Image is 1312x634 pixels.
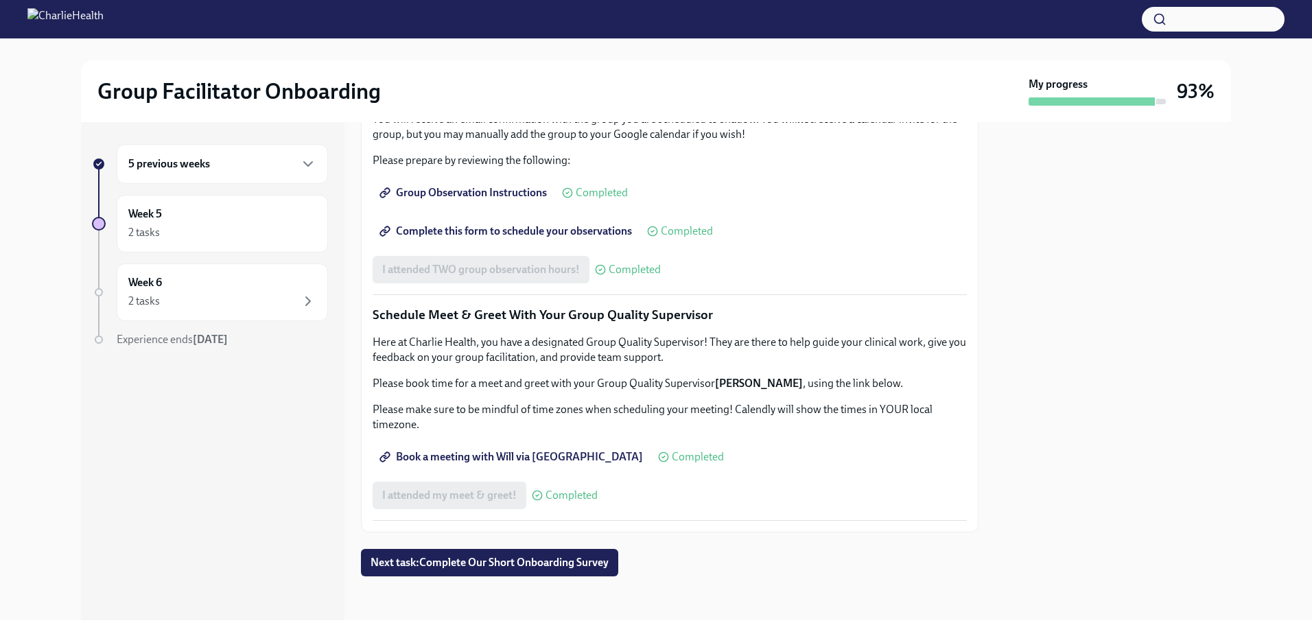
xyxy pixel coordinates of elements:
[546,490,598,501] span: Completed
[661,226,713,237] span: Completed
[361,549,618,576] button: Next task:Complete Our Short Onboarding Survey
[373,112,967,142] p: You will receive an email confirmation with the group you are scheduled to shadow. You will recei...
[715,377,803,390] strong: [PERSON_NAME]
[576,187,628,198] span: Completed
[672,451,724,462] span: Completed
[92,263,328,321] a: Week 62 tasks
[117,144,328,184] div: 5 previous weeks
[128,294,160,309] div: 2 tasks
[373,306,967,324] p: Schedule Meet & Greet With Your Group Quality Supervisor
[1177,79,1215,104] h3: 93%
[373,218,642,245] a: Complete this form to schedule your observations
[797,113,814,126] strong: not
[373,153,967,168] p: Please prepare by reviewing the following:
[117,333,228,346] span: Experience ends
[128,225,160,240] div: 2 tasks
[92,195,328,253] a: Week 52 tasks
[128,275,162,290] h6: Week 6
[193,333,228,346] strong: [DATE]
[373,402,967,432] p: Please make sure to be mindful of time zones when scheduling your meeting! Calendly will show the...
[97,78,381,105] h2: Group Facilitator Onboarding
[1029,77,1088,92] strong: My progress
[128,156,210,172] h6: 5 previous weeks
[371,556,609,570] span: Next task : Complete Our Short Onboarding Survey
[128,207,162,222] h6: Week 5
[609,264,661,275] span: Completed
[27,8,104,30] img: CharlieHealth
[382,186,547,200] span: Group Observation Instructions
[373,443,653,471] a: Book a meeting with Will via [GEOGRAPHIC_DATA]
[373,335,967,365] p: Here at Charlie Health, you have a designated Group Quality Supervisor! They are there to help gu...
[382,450,643,464] span: Book a meeting with Will via [GEOGRAPHIC_DATA]
[373,179,557,207] a: Group Observation Instructions
[373,376,967,391] p: Please book time for a meet and greet with your Group Quality Supervisor , using the link below.
[382,224,632,238] span: Complete this form to schedule your observations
